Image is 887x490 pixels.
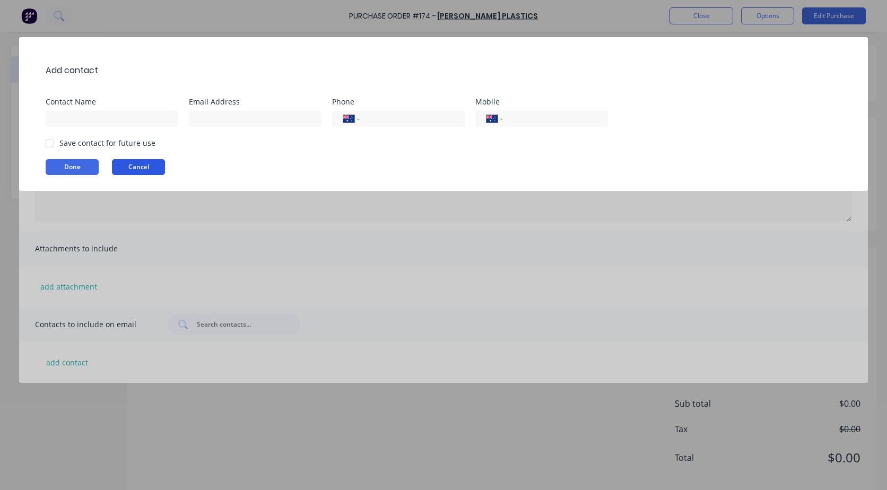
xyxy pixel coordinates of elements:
[59,137,155,148] div: Save contact for future use
[475,98,619,106] div: Mobile
[46,159,99,175] button: Done
[46,64,98,77] div: Add contact
[332,98,475,106] div: Phone
[112,159,165,175] button: Cancel
[189,98,332,106] div: Email Address
[46,98,189,106] div: Contact Name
